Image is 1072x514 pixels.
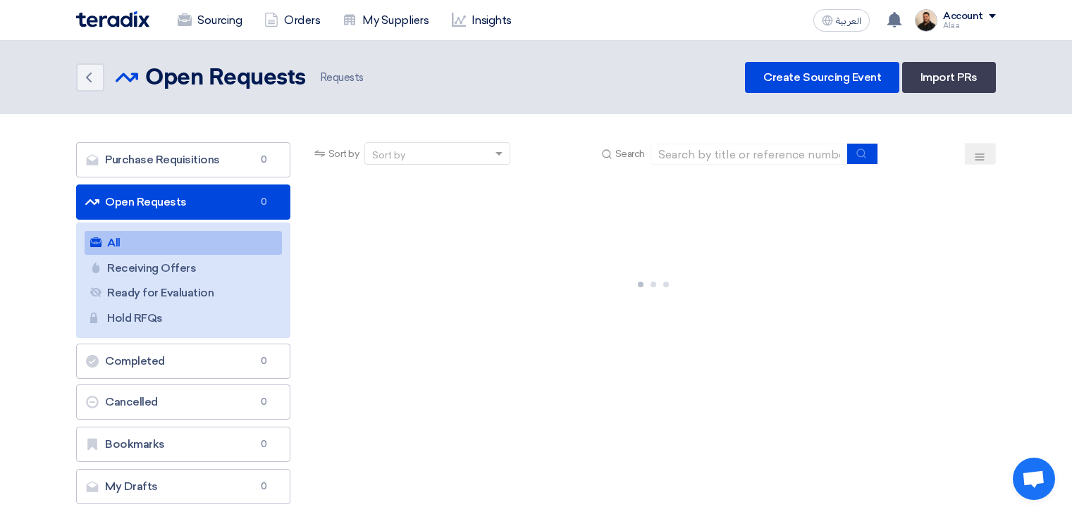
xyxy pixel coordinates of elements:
[331,5,440,36] a: My Suppliers
[328,146,359,161] span: Sort by
[85,281,282,305] a: Ready for Evaluation
[76,344,290,379] a: Completed0
[256,437,273,451] span: 0
[317,70,364,86] span: Requests
[372,148,405,163] div: Sort by
[915,9,937,32] img: MAA_1717931611039.JPG
[256,195,273,209] span: 0
[615,146,645,161] span: Search
[253,5,331,36] a: Orders
[745,62,899,93] a: Create Sourcing Event
[76,11,149,27] img: Teradix logo
[440,5,523,36] a: Insights
[943,11,983,23] div: Account
[256,479,273,494] span: 0
[85,256,282,280] a: Receiving Offers
[813,9,870,32] button: العربية
[256,395,273,409] span: 0
[76,469,290,504] a: My Drafts0
[256,153,273,167] span: 0
[76,184,290,220] a: Open Requests0
[651,144,848,165] input: Search by title or reference number
[76,384,290,420] a: Cancelled0
[836,16,861,26] span: العربية
[85,306,282,330] a: Hold RFQs
[943,22,996,30] div: Alaa
[166,5,253,36] a: Sourcing
[145,64,306,92] h2: Open Requests
[1013,458,1055,500] div: Open chat
[76,142,290,177] a: Purchase Requisitions0
[85,231,282,255] a: All
[76,427,290,462] a: Bookmarks0
[256,354,273,368] span: 0
[902,62,996,93] a: Import PRs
